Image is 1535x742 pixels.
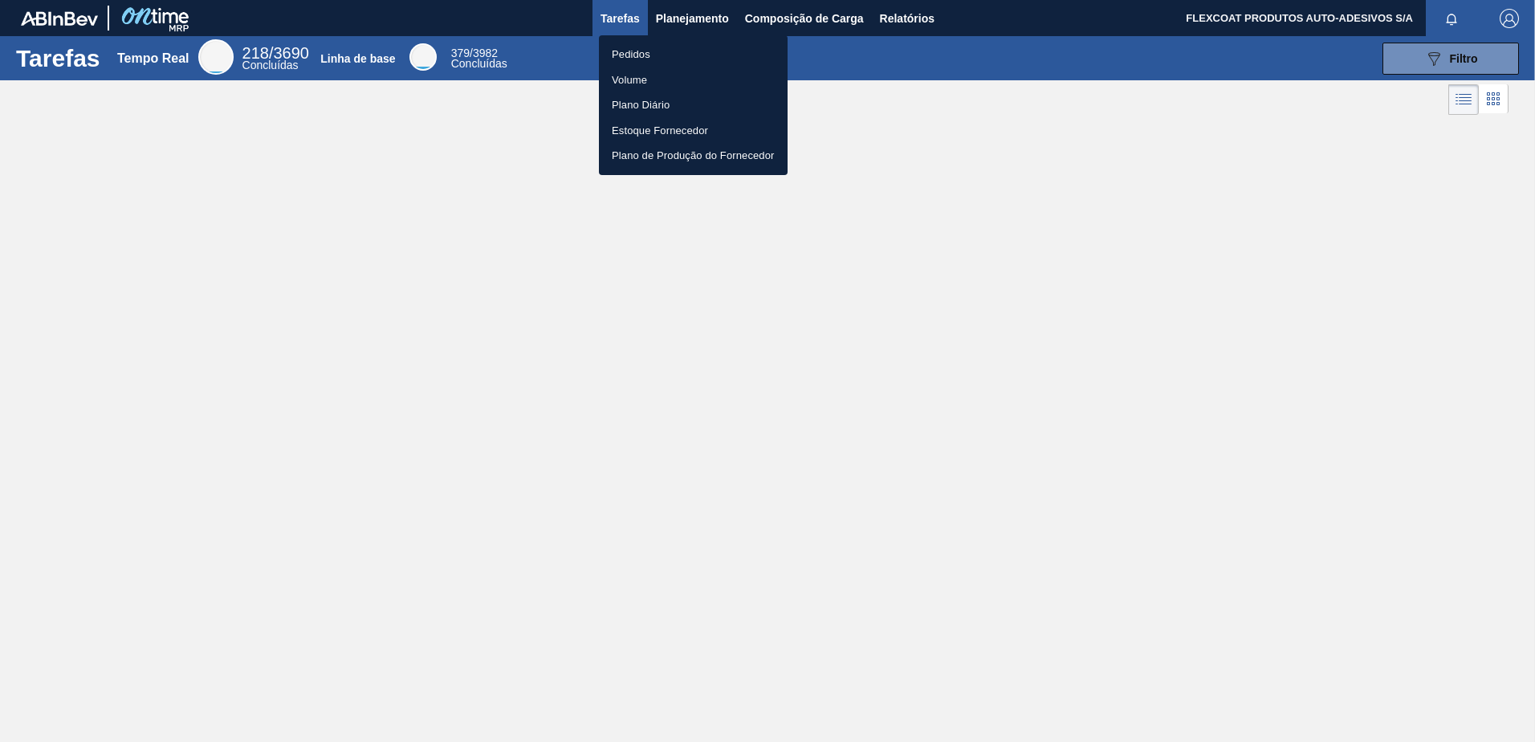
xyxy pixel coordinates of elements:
[599,92,788,118] a: Plano Diário
[599,67,788,93] a: Volume
[599,118,788,144] a: Estoque Fornecedor
[599,143,788,169] a: Plano de Produção do Fornecedor
[599,42,788,67] a: Pedidos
